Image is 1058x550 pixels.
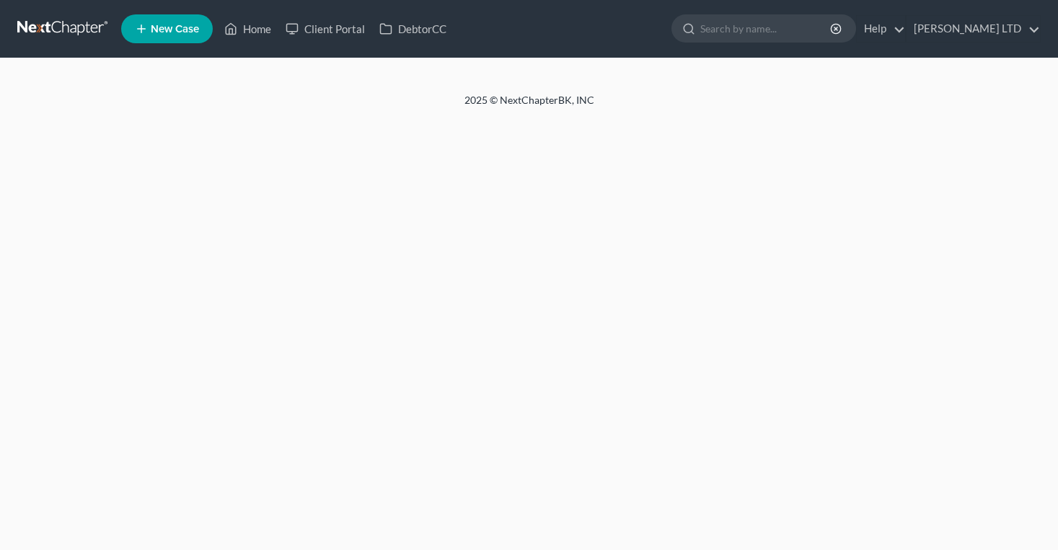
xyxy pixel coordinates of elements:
a: [PERSON_NAME] LTD [907,16,1040,42]
a: Client Portal [278,16,372,42]
span: New Case [151,24,199,35]
a: Home [217,16,278,42]
div: 2025 © NextChapterBK, INC [118,93,940,119]
a: DebtorCC [372,16,454,42]
input: Search by name... [700,15,832,42]
a: Help [857,16,905,42]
